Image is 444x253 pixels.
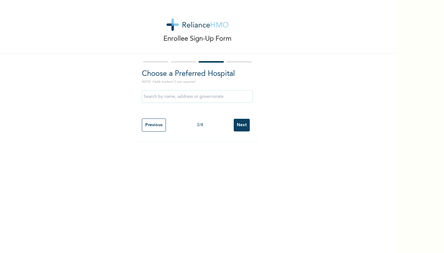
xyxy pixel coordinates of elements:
input: Search by name, address or governorate [142,90,253,103]
img: logo [166,19,228,31]
p: NOTE: Fields marked (*) are required [142,80,253,84]
p: Enrollee Sign-Up Form [163,34,232,44]
input: Previous [142,118,166,132]
input: Next [234,119,250,131]
div: 3 / 4 [166,122,234,128]
h2: Choose a Preferred Hospital [142,68,253,80]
